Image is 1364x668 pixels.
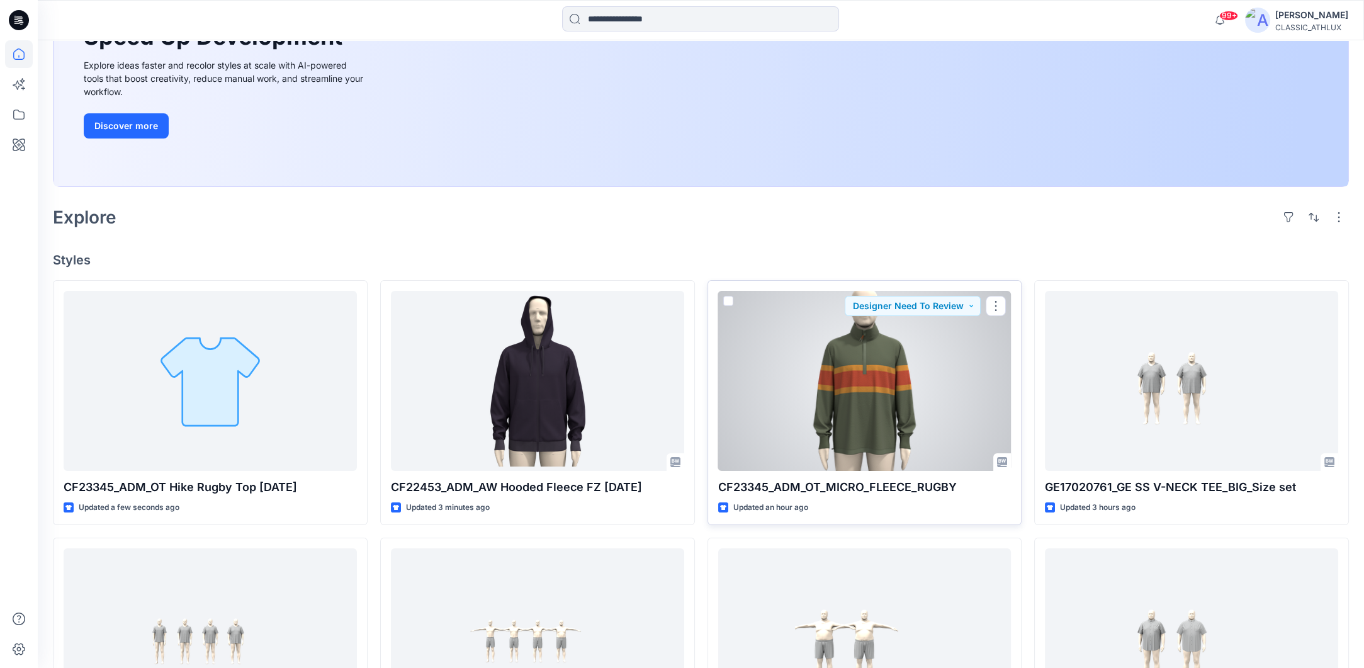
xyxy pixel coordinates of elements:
p: CF23345_ADM_OT Hike Rugby Top [DATE] [64,478,357,496]
a: GE17020761_GE SS V-NECK TEE_BIG_Size set [1045,291,1338,471]
div: [PERSON_NAME] [1275,8,1348,23]
div: Explore ideas faster and recolor styles at scale with AI-powered tools that boost creativity, red... [84,59,367,98]
img: avatar [1245,8,1270,33]
p: CF22453_ADM_AW Hooded Fleece FZ [DATE] [391,478,684,496]
button: Discover more [84,113,169,139]
a: CF23345_ADM_OT Hike Rugby Top 04SEP25 [64,291,357,471]
p: Updated an hour ago [733,501,808,514]
p: Updated a few seconds ago [79,501,179,514]
p: CF23345_ADM_OT_MICRO_FLEECE_RUGBY [718,478,1012,496]
a: CF23345_ADM_OT_MICRO_FLEECE_RUGBY [718,291,1012,471]
p: Updated 3 hours ago [1060,501,1136,514]
div: CLASSIC_ATHLUX [1275,23,1348,32]
a: Discover more [84,113,367,139]
a: CF22453_ADM_AW Hooded Fleece FZ 23SEP25 [391,291,684,471]
span: 99+ [1219,11,1238,21]
p: GE17020761_GE SS V-NECK TEE_BIG_Size set [1045,478,1338,496]
h4: Styles [53,252,1349,268]
h2: Explore [53,207,116,227]
p: Updated 3 minutes ago [406,501,490,514]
